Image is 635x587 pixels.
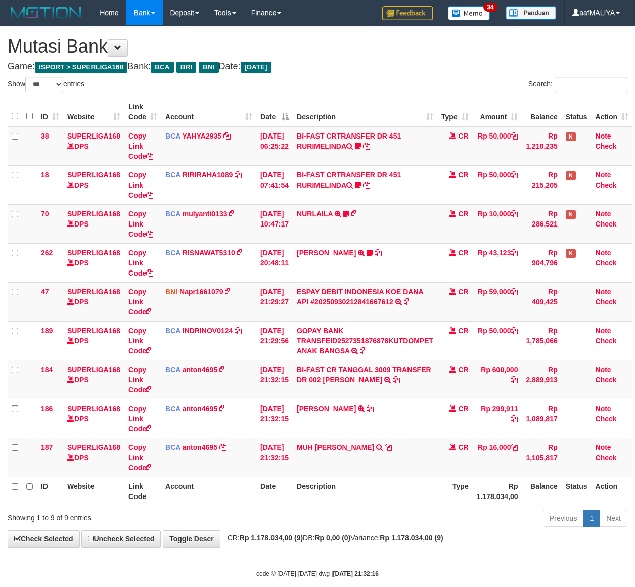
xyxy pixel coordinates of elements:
td: DPS [63,399,124,438]
td: Rp 409,425 [522,282,561,321]
span: 184 [41,366,53,374]
td: [DATE] 21:32:15 [256,360,293,399]
a: Copy Rp 16,000 to clipboard [511,443,518,451]
a: SUPERLIGA168 [67,288,120,296]
a: Copy BI-FAST CRTRANSFER DR 451 RURIMELINDA to clipboard [363,181,370,189]
span: 70 [41,210,49,218]
td: Rp 1,785,066 [522,321,561,360]
th: Amount: activate to sort column ascending [473,98,522,126]
a: Note [596,132,611,140]
a: Copy BI-FAST CRTRANSFER DR 451 RURIMELINDA to clipboard [363,142,370,150]
img: Button%20Memo.svg [448,6,490,20]
td: Rp 10,000 [473,204,522,243]
th: Account [161,477,256,506]
a: Copy RIRIRAHA1089 to clipboard [235,171,242,179]
div: Showing 1 to 9 of 9 entries [8,509,257,523]
span: BCA [165,366,180,374]
a: Copy mulyanti0133 to clipboard [229,210,236,218]
th: Balance [522,98,561,126]
span: BCA [165,171,180,179]
span: CR: DB: Variance: [222,534,443,542]
span: CR [458,132,468,140]
td: Rp 2,889,913 [522,360,561,399]
img: MOTION_logo.png [8,5,84,20]
a: Copy INDRINOV0124 to clipboard [235,327,242,335]
th: Status [562,477,592,506]
a: Check [596,337,617,345]
a: Copy Link Code [128,249,153,277]
a: Check [596,220,617,228]
th: Balance [522,477,561,506]
span: Has Note [566,171,576,180]
a: Copy YOSI EFENDI to clipboard [375,249,382,257]
td: [DATE] 21:32:15 [256,438,293,477]
a: Copy GOPAY BANK TRANSFEID2527351876878KUTDOMPET ANAK BANGSA to clipboard [360,347,367,355]
td: Rp 1,105,817 [522,438,561,477]
td: Rp 59,000 [473,282,522,321]
strong: Rp 0,00 (0) [314,534,350,542]
a: Copy anton4695 to clipboard [219,443,226,451]
span: BNI [165,288,177,296]
td: [DATE] 21:29:56 [256,321,293,360]
a: SUPERLIGA168 [67,327,120,335]
span: CR [458,366,468,374]
td: Rp 50,000 [473,321,522,360]
a: SUPERLIGA168 [67,171,120,179]
span: 186 [41,404,53,413]
td: DPS [63,321,124,360]
a: NURLAILA [297,210,333,218]
td: Rp 299,911 [473,399,522,438]
a: Copy Rp 299,911 to clipboard [511,415,518,423]
td: Rp 600,000 [473,360,522,399]
span: BCA [165,404,180,413]
span: 18 [41,171,49,179]
span: BCA [165,249,180,257]
th: Status [562,98,592,126]
span: [DATE] [241,62,271,73]
td: BI-FAST CRTRANSFER DR 451 RURIMELINDA [293,126,437,166]
span: 34 [483,3,497,12]
a: Toggle Descr [163,530,220,548]
a: [PERSON_NAME] [297,404,356,413]
a: ESPAY DEBIT INDONESIA KOE DANA API #20250930212841667612 [297,288,423,306]
a: anton4695 [183,443,217,451]
th: ID [37,477,63,506]
a: Check [596,259,617,267]
a: Copy ABDUL AZIZ FATHONI to clipboard [367,404,374,413]
td: [DATE] 07:41:54 [256,165,293,204]
th: Rp 1.178.034,00 [473,477,522,506]
a: Copy Rp 600,000 to clipboard [511,376,518,384]
td: [DATE] 21:29:27 [256,282,293,321]
th: Account: activate to sort column ascending [161,98,256,126]
td: Rp 50,000 [473,165,522,204]
a: Note [596,249,611,257]
span: 47 [41,288,49,296]
td: DPS [63,126,124,166]
span: CR [458,288,468,296]
th: Date [256,477,293,506]
a: INDRINOV0124 [183,327,233,335]
a: 1 [583,510,600,527]
td: Rp 1,089,817 [522,399,561,438]
span: CR [458,327,468,335]
td: DPS [63,360,124,399]
a: Previous [543,510,583,527]
a: Copy NURLAILA to clipboard [351,210,358,218]
td: [DATE] 20:48:11 [256,243,293,282]
a: Check [596,298,617,306]
a: Copy anton4695 to clipboard [219,366,226,374]
h4: Game: Bank: Date: [8,62,627,72]
a: Check [596,142,617,150]
a: Note [596,404,611,413]
a: Check [596,376,617,384]
a: Copy Rp 43,123 to clipboard [511,249,518,257]
a: Copy Link Code [128,171,153,199]
a: Check [596,415,617,423]
a: Copy BI-FAST CR TANGGAL 3009 TRANSFER DR 002 ANANDA DIMAS PRATA to clipboard [393,376,400,384]
th: Description [293,477,437,506]
strong: Rp 1.178.034,00 (9) [380,534,443,542]
td: Rp 215,205 [522,165,561,204]
a: Check [596,454,617,462]
a: Copy anton4695 to clipboard [219,404,226,413]
td: [DATE] 10:47:17 [256,204,293,243]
